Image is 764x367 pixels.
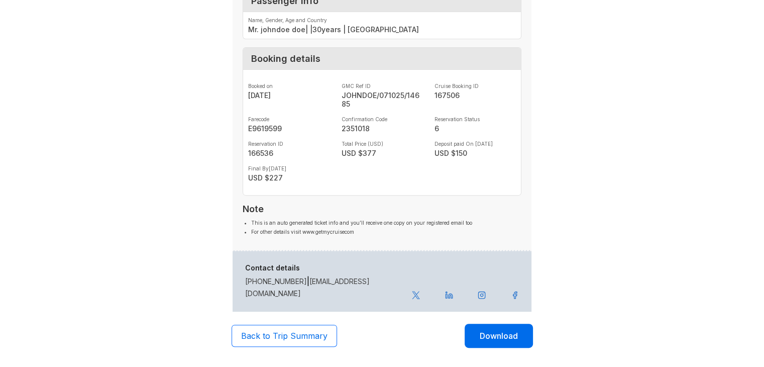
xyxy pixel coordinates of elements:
strong: 166536 [248,149,330,157]
h3: Note [243,204,521,214]
label: Cruise Booking ID [434,83,516,89]
label: Farecode [248,116,330,122]
label: Reservation Status [434,116,516,122]
strong: 2351018 [342,124,423,133]
label: GMC Ref ID [342,83,423,89]
label: Total Price (USD) [342,141,423,147]
strong: [DATE] [248,91,330,100]
div: | [239,264,406,299]
strong: 167506 [434,91,516,100]
label: Final By [DATE] [248,165,330,171]
li: For other details visit www.getmycruisecom [251,227,521,236]
label: Confirmation Code [342,116,423,122]
strong: JOHNDOE/071025/14685 [342,91,423,108]
label: Deposit paid On [DATE] [434,141,516,147]
button: Download [465,324,533,348]
label: Booked on [248,83,330,89]
strong: Mr. johndoe doe | | 30 years | [GEOGRAPHIC_DATA] [248,25,516,34]
button: Back to Trip Summary [232,325,337,347]
li: This is an auto generated ticket info and you’ll receive one copy on your registered email too [251,218,521,227]
strong: E9619599 [248,124,330,133]
div: Booking details [243,48,521,70]
a: [PHONE_NUMBER] [245,277,307,286]
strong: USD $ 377 [342,149,423,157]
strong: 6 [434,124,516,133]
label: Name, Gender, Age and Country [248,17,516,23]
label: Reservation ID [248,141,330,147]
strong: USD $ 150 [434,149,516,157]
strong: USD $ 227 [248,173,330,182]
span: Download [480,330,518,342]
h6: Contact details [245,264,400,272]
